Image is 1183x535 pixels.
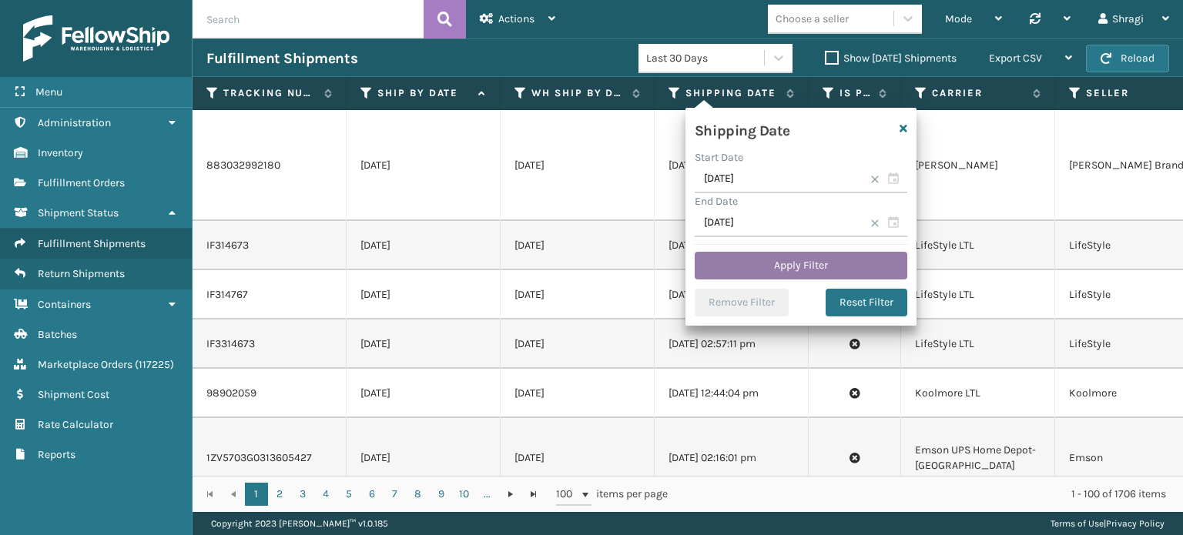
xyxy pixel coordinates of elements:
a: 9 [430,483,453,506]
label: Ship By Date [377,86,471,100]
td: [DATE] [501,221,655,270]
button: Remove Filter [695,289,789,316]
a: 8 [407,483,430,506]
td: [DATE] [347,369,501,418]
td: LifeStyle LTL [901,221,1055,270]
td: [DATE] [347,270,501,319]
td: [DATE] 12:44:04 pm [655,369,809,418]
span: Return Shipments [38,267,125,280]
span: Shipment Cost [38,388,109,401]
td: [DATE] 02:56:25 pm [655,221,809,270]
img: logo [23,15,169,62]
label: End Date [695,195,738,208]
button: Reset Filter [826,289,907,316]
span: items per page [556,483,669,506]
span: Administration [38,116,111,129]
td: Emson UPS Home Depot-[GEOGRAPHIC_DATA] [901,418,1055,498]
td: [DATE] [347,319,501,369]
input: MM/DD/YYYY [695,166,907,193]
a: 7 [384,483,407,506]
td: [DATE] 12:01:27 pm [655,270,809,319]
label: Carrier [932,86,1025,100]
td: Koolmore LTL [901,369,1055,418]
label: WH Ship By Date [531,86,625,100]
a: Privacy Policy [1106,518,1165,529]
span: Go to the last page [528,488,540,500]
label: Tracking Number [223,86,317,100]
td: [DATE] [501,369,655,418]
input: MM/DD/YYYY [695,209,907,237]
span: Export CSV [989,52,1042,65]
td: [DATE] [347,221,501,270]
td: 883032992180 [193,110,347,221]
td: 98902059 [193,369,347,418]
span: 100 [556,487,579,502]
span: Shipment Status [38,206,119,219]
a: ... [476,483,499,506]
span: Actions [498,12,535,25]
td: [DATE] [501,418,655,498]
td: [DATE] 02:16:01 pm [655,418,809,498]
td: [DATE] [501,270,655,319]
a: 10 [453,483,476,506]
button: Reload [1086,45,1169,72]
div: | [1051,512,1165,535]
label: Shipping Date [685,86,779,100]
span: Inventory [38,146,83,159]
label: Start Date [695,151,743,164]
span: Reports [38,448,75,461]
span: Menu [35,85,62,99]
div: 1 - 100 of 1706 items [689,487,1166,502]
a: 3 [291,483,314,506]
button: Apply Filter [695,252,907,279]
span: ( 117225 ) [135,358,174,371]
a: 4 [314,483,337,506]
span: Marketplace Orders [38,358,132,371]
h3: Fulfillment Shipments [206,49,357,68]
span: Batches [38,328,77,341]
td: IF3314673 [193,319,347,369]
h4: Shipping Date [695,117,790,140]
span: Fulfillment Shipments [38,237,146,250]
div: Last 30 Days [646,50,766,66]
td: [DATE] [347,110,501,221]
span: Containers [38,298,91,311]
td: IF314673 [193,221,347,270]
span: Mode [945,12,972,25]
td: [DATE] 04:37:10 pm [655,110,809,221]
label: Show [DATE] Shipments [825,52,957,65]
a: 2 [268,483,291,506]
label: Seller [1086,86,1179,100]
td: IF314767 [193,270,347,319]
a: Go to the next page [499,483,522,506]
div: Choose a seller [776,11,849,27]
a: 5 [337,483,360,506]
a: Go to the last page [522,483,545,506]
a: 1 [245,483,268,506]
td: LifeStyle LTL [901,319,1055,369]
label: Is Prime [839,86,871,100]
td: [DATE] [347,418,501,498]
td: 1ZV5703G0313605427 [193,418,347,498]
td: [DATE] [501,319,655,369]
p: Copyright 2023 [PERSON_NAME]™ v 1.0.185 [211,512,388,535]
span: Go to the next page [504,488,517,500]
span: Fulfillment Orders [38,176,125,189]
td: LifeStyle LTL [901,270,1055,319]
td: [DATE] 02:57:11 pm [655,319,809,369]
td: [DATE] [501,110,655,221]
td: [PERSON_NAME] [901,110,1055,221]
a: Terms of Use [1051,518,1104,529]
a: 6 [360,483,384,506]
span: Rate Calculator [38,418,113,431]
